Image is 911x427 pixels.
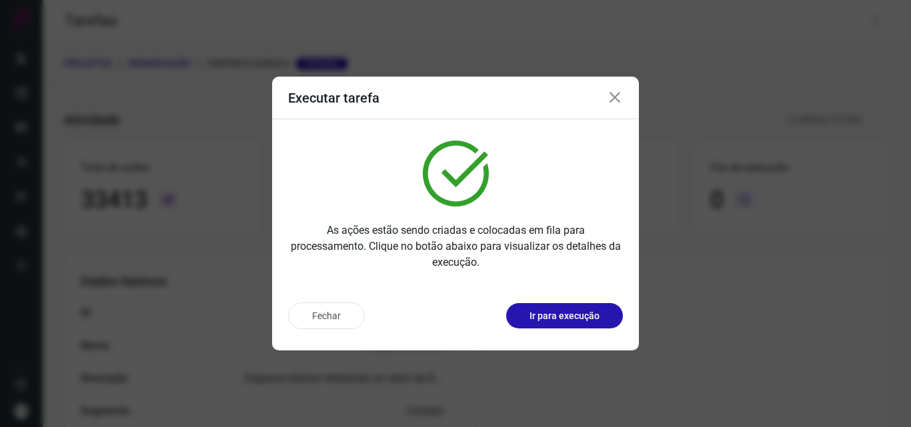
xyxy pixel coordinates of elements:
p: Ir para execução [530,309,600,323]
button: Ir para execução [506,303,623,328]
img: verified.svg [423,141,489,207]
h3: Executar tarefa [288,90,379,106]
button: Fechar [288,302,365,329]
p: As ações estão sendo criadas e colocadas em fila para processamento. Clique no botão abaixo para ... [288,222,623,270]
